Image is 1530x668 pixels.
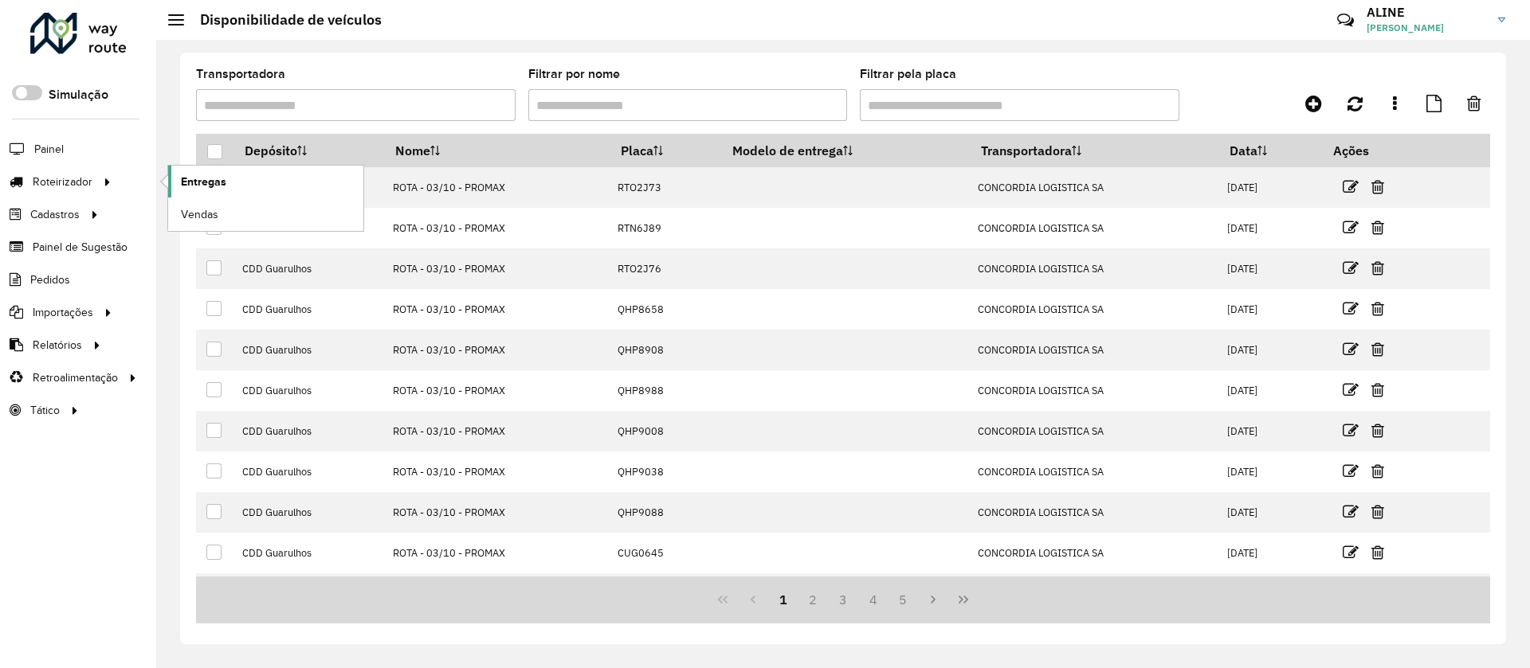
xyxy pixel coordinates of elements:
[970,167,1219,208] td: CONCORDIA LOGISTICA SA
[970,451,1219,492] td: CONCORDIA LOGISTICA SA
[1371,338,1384,360] a: Excluir
[1343,217,1359,238] a: Editar
[1219,289,1323,330] td: [DATE]
[49,85,108,104] label: Simulação
[384,370,610,411] td: ROTA - 03/10 - PROMAX
[1371,541,1384,563] a: Excluir
[1343,501,1359,522] a: Editar
[233,573,384,614] td: CDD Guarulhos
[1328,3,1363,37] a: Contato Rápido
[384,167,610,208] td: ROTA - 03/10 - PROMAX
[1219,248,1323,289] td: [DATE]
[610,248,721,289] td: RTO2J76
[610,289,721,330] td: QHP8658
[1343,460,1359,482] a: Editar
[181,174,226,190] span: Entregas
[860,64,956,84] label: Filtrar pela placa
[1371,420,1384,441] a: Excluir
[1371,217,1384,238] a: Excluir
[1367,21,1486,35] span: [PERSON_NAME]
[798,584,828,615] button: 2
[384,330,610,370] td: ROTA - 03/10 - PROMAX
[1219,492,1323,533] td: [DATE]
[610,167,721,208] td: RTO2J73
[858,584,889,615] button: 4
[768,584,798,615] button: 1
[970,330,1219,370] td: CONCORDIA LOGISTICA SA
[1371,298,1384,319] a: Excluir
[970,411,1219,451] td: CONCORDIA LOGISTICA SA
[168,166,363,197] a: Entregas
[610,573,721,614] td: FUX2G72
[1219,167,1323,208] td: [DATE]
[970,533,1219,573] td: CONCORDIA LOGISTICA SA
[33,174,92,190] span: Roteirizador
[233,451,384,492] td: CDD Guarulhos
[233,411,384,451] td: CDD Guarulhos
[1343,379,1359,400] a: Editar
[384,208,610,248] td: ROTA - 03/10 - PROMAX
[233,248,384,289] td: CDD Guarulhos
[1322,134,1418,167] th: Ações
[970,370,1219,411] td: CONCORDIA LOGISTICA SA
[30,271,70,288] span: Pedidos
[1371,379,1384,400] a: Excluir
[948,584,979,615] button: Last Page
[970,573,1219,614] td: CONCORDIA LOGISTICA SA
[828,584,858,615] button: 3
[233,330,384,370] td: CDD Guarulhos
[233,289,384,330] td: CDD Guarulhos
[384,492,610,533] td: ROTA - 03/10 - PROMAX
[528,64,620,84] label: Filtrar por nome
[1343,541,1359,563] a: Editar
[610,411,721,451] td: QHP9008
[1371,501,1384,522] a: Excluir
[168,198,363,230] a: Vendas
[970,208,1219,248] td: CONCORDIA LOGISTICA SA
[384,289,610,330] td: ROTA - 03/10 - PROMAX
[33,369,118,386] span: Retroalimentação
[1219,208,1323,248] td: [DATE]
[30,402,60,419] span: Tático
[1343,338,1359,360] a: Editar
[1371,460,1384,482] a: Excluir
[918,584,948,615] button: Next Page
[1343,257,1359,279] a: Editar
[384,411,610,451] td: ROTA - 03/10 - PROMAX
[1219,451,1323,492] td: [DATE]
[610,451,721,492] td: QHP9038
[384,248,610,289] td: ROTA - 03/10 - PROMAX
[1219,573,1323,614] td: [DATE]
[33,239,127,256] span: Painel de Sugestão
[970,289,1219,330] td: CONCORDIA LOGISTICA SA
[181,206,218,223] span: Vendas
[1219,533,1323,573] td: [DATE]
[721,134,970,167] th: Modelo de entrega
[610,492,721,533] td: QHP9088
[1219,134,1323,167] th: Data
[196,64,285,84] label: Transportadora
[1343,420,1359,441] a: Editar
[384,573,610,614] td: ROTA - 03/10 - PROMAX
[610,370,721,411] td: QHP8988
[1367,5,1486,20] h3: ALINE
[1219,330,1323,370] td: [DATE]
[889,584,919,615] button: 5
[1343,298,1359,319] a: Editar
[1371,257,1384,279] a: Excluir
[233,492,384,533] td: CDD Guarulhos
[233,134,384,167] th: Depósito
[384,451,610,492] td: ROTA - 03/10 - PROMAX
[970,134,1219,167] th: Transportadora
[30,206,80,223] span: Cadastros
[610,134,721,167] th: Placa
[384,533,610,573] td: ROTA - 03/10 - PROMAX
[233,533,384,573] td: CDD Guarulhos
[970,492,1219,533] td: CONCORDIA LOGISTICA SA
[33,337,82,354] span: Relatórios
[970,248,1219,289] td: CONCORDIA LOGISTICA SA
[1371,176,1384,197] a: Excluir
[610,208,721,248] td: RTN6J89
[33,304,93,321] span: Importações
[610,533,721,573] td: CUG0645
